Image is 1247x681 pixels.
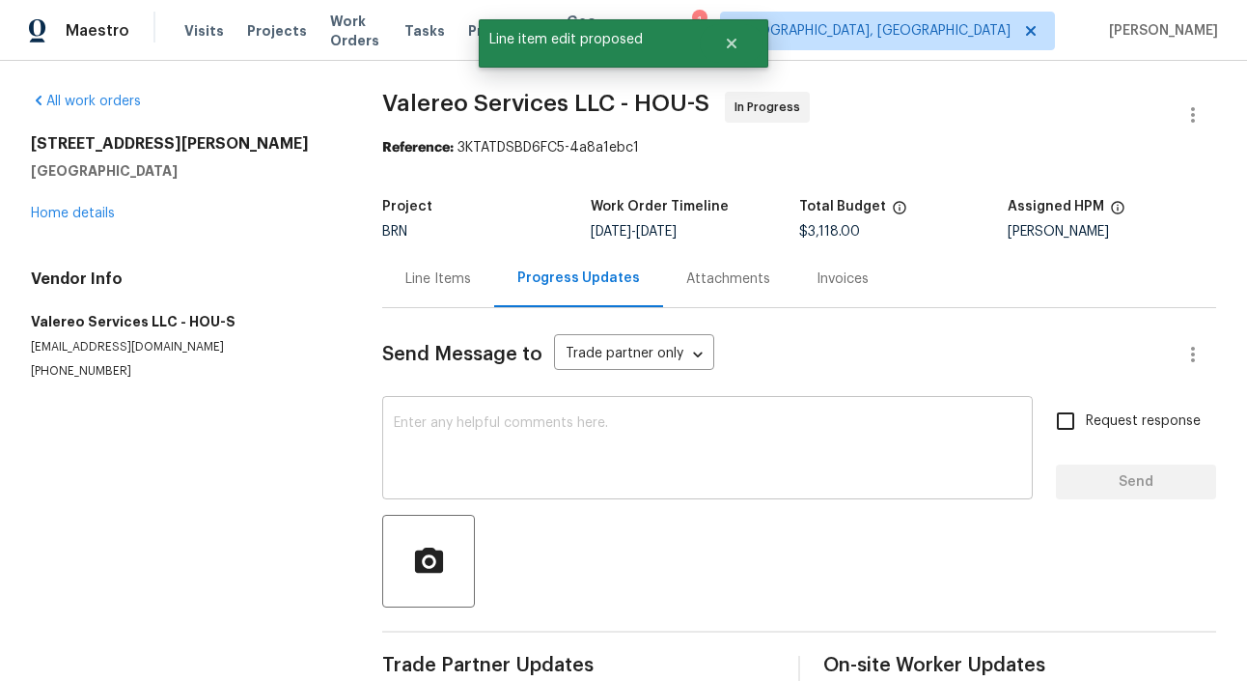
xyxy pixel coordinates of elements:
span: [DATE] [636,225,677,239]
a: Home details [31,207,115,220]
h4: Vendor Info [31,270,336,289]
span: BRN [382,225,407,239]
h5: [GEOGRAPHIC_DATA] [31,161,336,181]
span: Tasks [404,24,445,38]
span: [GEOGRAPHIC_DATA], [GEOGRAPHIC_DATA] [736,21,1011,41]
b: Reference: [382,141,454,155]
span: Geo Assignments [567,12,659,50]
h2: [STREET_ADDRESS][PERSON_NAME] [31,134,336,154]
div: [PERSON_NAME] [1008,225,1216,239]
span: Line item edit proposed [479,19,700,60]
span: Send Message to [382,345,542,364]
span: Properties [468,21,543,41]
span: On-site Worker Updates [823,656,1216,675]
button: Close [700,24,763,63]
div: Attachments [686,270,770,289]
a: All work orders [31,95,141,108]
div: Trade partner only [554,339,714,371]
p: [PHONE_NUMBER] [31,363,336,380]
span: Projects [247,21,307,41]
p: [EMAIL_ADDRESS][DOMAIN_NAME] [31,339,336,355]
span: Request response [1086,411,1201,432]
span: [DATE] [591,225,631,239]
span: The hpm assigned to this work order. [1110,200,1125,225]
h5: Valereo Services LLC - HOU-S [31,312,336,331]
h5: Project [382,200,432,213]
span: The total cost of line items that have been proposed by Opendoor. This sum includes line items th... [892,200,907,225]
span: Work Orders [330,12,381,50]
span: $3,118.00 [799,225,860,239]
span: Maestro [66,21,129,41]
span: - [591,225,677,239]
div: 3KTATDSBD6FC5-4a8a1ebc1 [382,138,1216,157]
h5: Assigned HPM [1008,200,1104,213]
h5: Work Order Timeline [591,200,729,213]
span: Visits [184,21,224,41]
span: In Progress [734,98,808,117]
h5: Total Budget [799,200,886,213]
span: Trade Partner Updates [382,656,775,675]
div: Progress Updates [517,269,640,288]
span: [PERSON_NAME] [1101,21,1218,41]
div: 1 [692,12,706,31]
div: Line Items [405,270,471,289]
span: Valereo Services LLC - HOU-S [382,92,709,115]
div: Invoices [817,270,869,289]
